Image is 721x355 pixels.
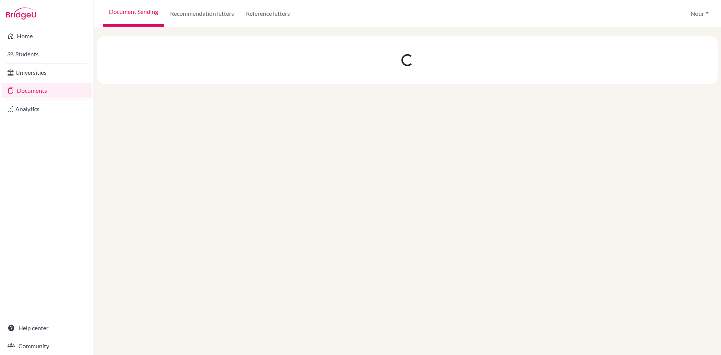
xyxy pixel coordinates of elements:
[2,47,92,62] a: Students
[2,83,92,98] a: Documents
[687,6,712,21] button: Nour
[2,320,92,335] a: Help center
[2,29,92,44] a: Home
[6,8,36,20] img: Bridge-U
[2,101,92,116] a: Analytics
[2,338,92,353] a: Community
[2,65,92,80] a: Universities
